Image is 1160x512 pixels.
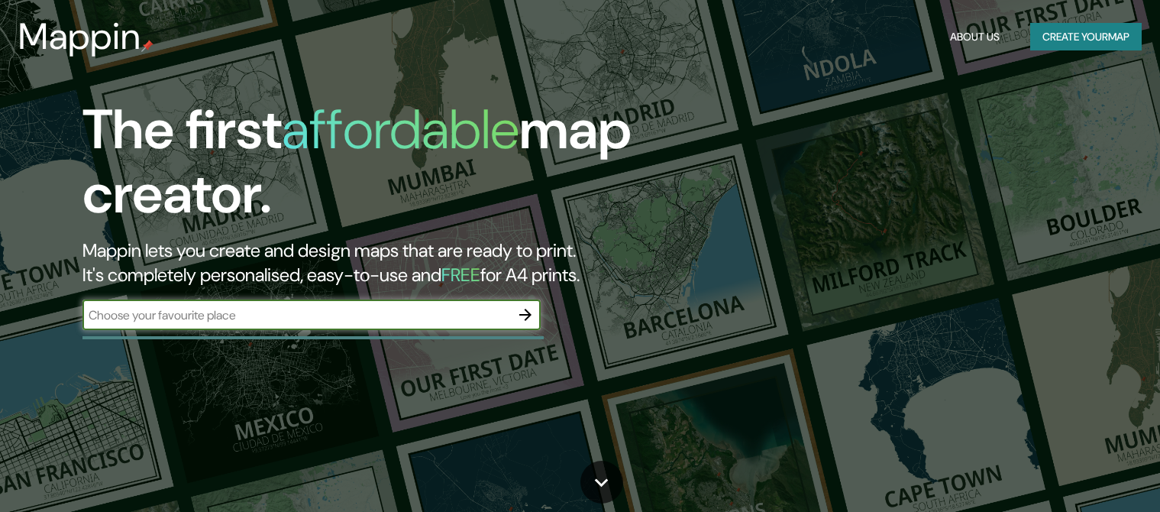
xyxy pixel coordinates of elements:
button: About Us [944,23,1006,51]
h3: Mappin [18,15,141,58]
button: Create yourmap [1030,23,1142,51]
h1: affordable [282,94,519,165]
input: Choose your favourite place [82,306,510,324]
iframe: Help widget launcher [1024,452,1143,495]
h2: Mappin lets you create and design maps that are ready to print. It's completely personalised, eas... [82,238,663,287]
img: mappin-pin [141,40,153,52]
h1: The first map creator. [82,98,663,238]
h5: FREE [441,263,480,287]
